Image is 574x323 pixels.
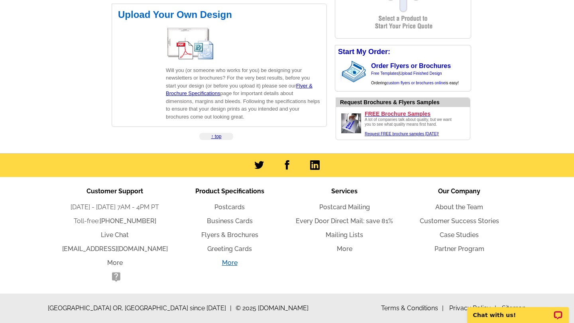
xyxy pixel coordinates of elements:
[107,259,123,267] a: More
[100,217,156,225] a: [PHONE_NUMBER]
[434,245,484,253] a: Partner Program
[86,187,143,195] span: Customer Support
[57,202,172,212] li: [DATE] - [DATE] 7AM - 4PM PT
[371,71,399,76] a: Free Templates
[195,187,264,195] span: Product Specifications
[118,10,320,19] h2: Upload Your Own Design
[326,231,363,239] a: Mailing Lists
[319,203,370,211] a: Postcard Mailing
[335,45,471,58] div: Start My Order:
[365,117,456,136] div: A lot of companies talk about quality, but we want you to see what quality means first hand.
[449,304,496,312] a: Privacy Policy
[420,217,499,225] a: Customer Success Stories
[222,259,238,267] a: More
[207,245,252,253] a: Greeting Cards
[340,98,470,107] div: Want to know how your brochure printing will look before you order it? Check our work.
[62,245,168,253] a: [EMAIL_ADDRESS][DOMAIN_NAME]
[371,62,451,69] a: Order Flyers or Brochures
[166,66,320,121] p: Will you (or someone who works for you) be designing your newsletters or brochures? For the very ...
[57,216,172,226] li: Toll-free:
[211,134,221,139] a: ↑ top
[101,231,129,239] a: Live Chat
[236,304,309,313] span: © 2025 [DOMAIN_NAME]
[381,304,444,312] a: Terms & Conditions
[296,217,393,225] a: Every Door Direct Mail: save 81%
[166,26,216,62] img: Brochure and Flyer Printing Specifications
[365,132,439,136] a: Request FREE samples of our flyer & brochure printing.
[337,245,352,253] a: More
[201,231,258,239] a: Flyers & Brochures
[335,58,342,85] img: background image for brochures and flyers arrow
[48,304,232,313] span: [GEOGRAPHIC_DATA] OR, [GEOGRAPHIC_DATA] since [DATE]
[399,71,442,76] a: Upload Finished Design
[462,298,574,323] iframe: LiveChat chat widget
[435,203,483,211] a: About the Team
[438,187,480,195] span: Our Company
[371,71,459,85] span: | Ordering is easy!
[365,110,467,117] a: FREE Brochure Samples
[440,231,479,239] a: Case Studies
[387,81,445,85] a: custom flyers or brochures online
[207,217,253,225] a: Business Cards
[214,203,245,211] a: Postcards
[339,111,363,135] img: Request FREE samples of our brochures printing
[342,58,370,85] img: stack of brochures with custom content
[339,131,363,136] a: Request FREE samples of our brochures printing
[331,187,358,195] span: Services
[166,83,313,97] a: Flyer & Brochure Specifications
